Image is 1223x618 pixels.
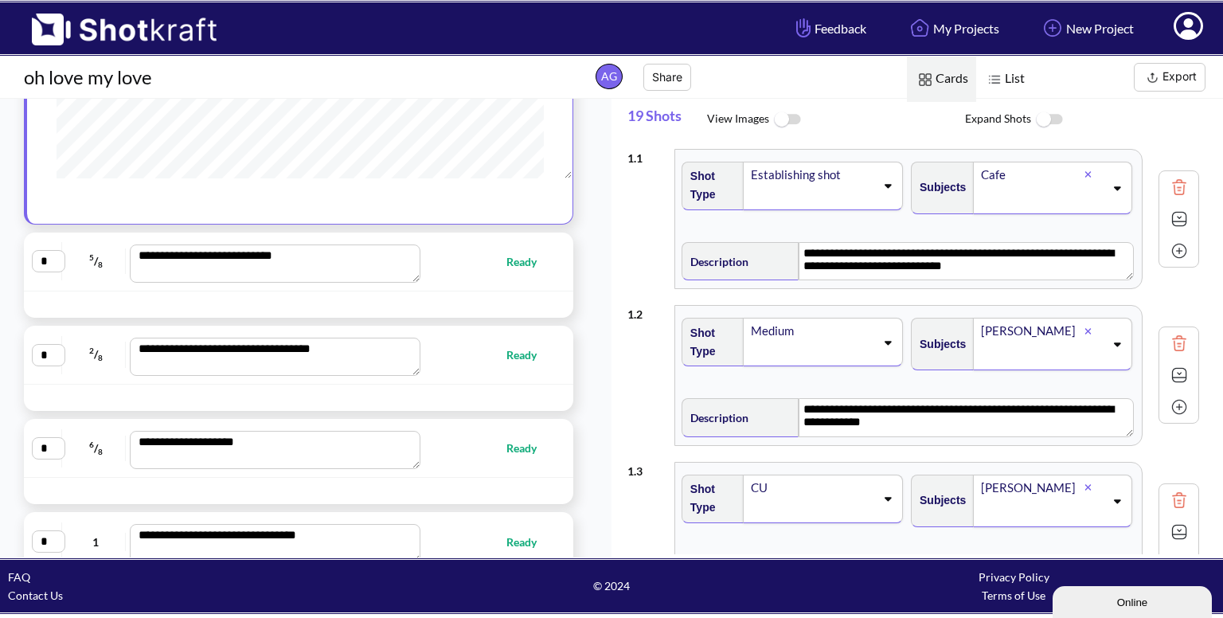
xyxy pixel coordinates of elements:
[506,346,553,364] span: Ready
[627,297,666,323] div: 1 . 2
[707,103,965,137] span: View Images
[813,568,1215,586] div: Privacy Policy
[1039,14,1066,41] img: Add Icon
[506,439,553,457] span: Ready
[89,252,94,262] span: 5
[1053,583,1215,618] iframe: chat widget
[98,447,103,456] span: 8
[912,174,966,201] span: Subjects
[89,346,94,355] span: 2
[1167,175,1191,199] img: Trash Icon
[506,252,553,271] span: Ready
[965,103,1223,137] span: Expand Shots
[98,354,103,363] span: 8
[682,320,736,365] span: Shot Type
[1167,207,1191,231] img: Expand Icon
[906,14,933,41] img: Home Icon
[8,570,30,584] a: FAQ
[894,7,1011,49] a: My Projects
[682,476,736,521] span: Shot Type
[907,57,976,102] span: Cards
[749,477,875,499] div: CU
[506,533,553,551] span: Ready
[1167,239,1191,263] img: Add Icon
[912,331,966,358] span: Subjects
[596,64,623,89] span: AG
[979,477,1084,499] div: [PERSON_NAME]
[66,342,126,367] span: /
[979,320,1084,342] div: [PERSON_NAME]
[813,586,1215,604] div: Terms of Use
[976,57,1033,102] span: List
[912,487,966,514] span: Subjects
[1167,395,1191,419] img: Add Icon
[643,64,691,91] button: Share
[89,440,94,449] span: 6
[1167,363,1191,387] img: Expand Icon
[1167,552,1191,576] img: Add Icon
[792,14,815,41] img: Hand Icon
[792,19,866,37] span: Feedback
[1167,331,1191,355] img: Trash Icon
[1031,103,1067,137] img: ToggleOff Icon
[682,163,736,208] span: Shot Type
[1027,7,1146,49] a: New Project
[984,69,1005,90] img: List Icon
[627,99,707,141] span: 19 Shots
[8,589,63,602] a: Contact Us
[1143,68,1162,88] img: Export Icon
[769,103,805,137] img: ToggleOff Icon
[749,320,875,342] div: Medium
[66,533,126,551] span: 1
[915,69,936,90] img: Card Icon
[1167,488,1191,512] img: Trash Icon
[682,405,748,431] span: Description
[627,454,666,480] div: 1 . 3
[627,454,1199,610] div: 1.3Shot TypeCUSubjects[PERSON_NAME]Trash IconExpand IconAdd Icon
[66,248,126,274] span: /
[410,577,812,595] span: © 2024
[1167,520,1191,544] img: Expand Icon
[627,141,666,167] div: 1 . 1
[1134,63,1205,92] button: Export
[66,436,126,461] span: /
[682,248,748,275] span: Description
[98,260,103,269] span: 8
[979,164,1084,186] div: Cafe
[749,164,875,186] div: Establishing shot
